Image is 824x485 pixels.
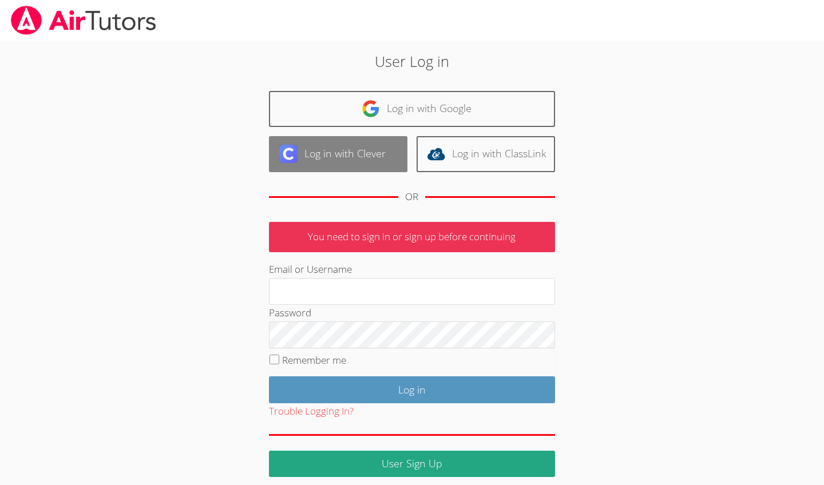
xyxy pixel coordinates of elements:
[269,91,555,127] a: Log in with Google
[417,136,555,172] a: Log in with ClassLink
[189,50,635,72] h2: User Log in
[427,145,445,163] img: classlink-logo-d6bb404cc1216ec64c9a2012d9dc4662098be43eaf13dc465df04b49fa7ab582.svg
[405,189,418,205] div: OR
[269,263,352,276] label: Email or Username
[269,403,354,420] button: Trouble Logging In?
[279,145,298,163] img: clever-logo-6eab21bc6e7a338710f1a6ff85c0baf02591cd810cc4098c63d3a4b26e2feb20.svg
[269,376,555,403] input: Log in
[282,353,346,367] label: Remember me
[269,306,311,319] label: Password
[362,100,380,118] img: google-logo-50288ca7cdecda66e5e0955fdab243c47b7ad437acaf1139b6f446037453330a.svg
[269,451,555,478] a: User Sign Up
[269,222,555,252] p: You need to sign in or sign up before continuing
[269,136,407,172] a: Log in with Clever
[10,6,157,35] img: airtutors_banner-c4298cdbf04f3fff15de1276eac7730deb9818008684d7c2e4769d2f7ddbe033.png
